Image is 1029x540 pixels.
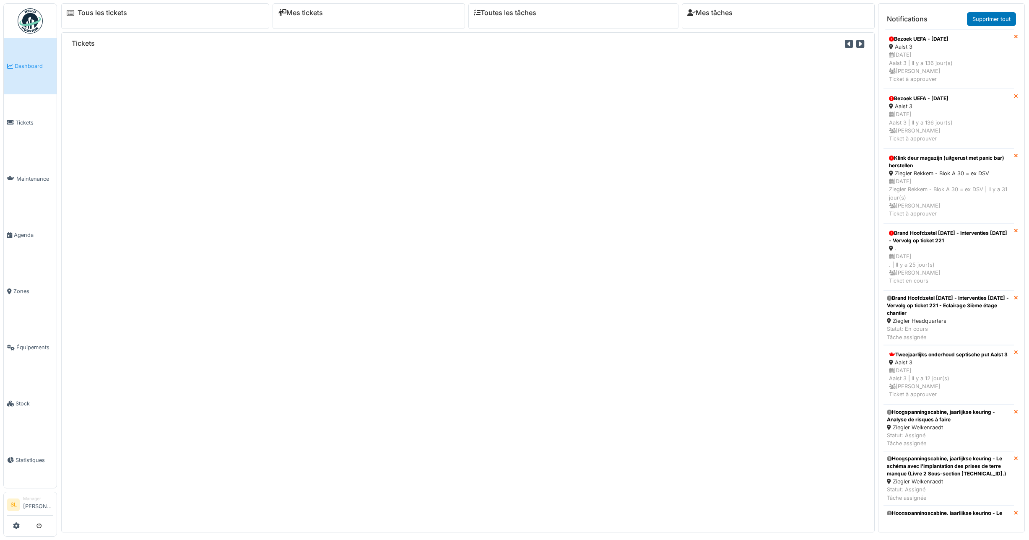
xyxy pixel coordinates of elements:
div: Manager [23,496,53,502]
a: Statistiques [4,432,57,488]
a: Hoogspanningscabine, jaarlijkse keuring - Le schéma avec l'implantation des prises de terre manqu... [883,451,1014,506]
a: Toutes les tâches [474,9,536,17]
li: SL [7,498,20,511]
a: Tous les tickets [78,9,127,17]
a: Stock [4,376,57,432]
div: Ziegler Welkenraedt [887,478,1011,485]
img: Badge_color-CXgf-gQk.svg [18,8,43,34]
a: Bezoek UEFA - [DATE] Aalst 3 [DATE]Aalst 3 | Il y a 136 jour(s) [PERSON_NAME]Ticket à approuver [883,29,1014,89]
div: Hoogspanningscabine, jaarlijkse keuring - Analyse de risques à faire [887,408,1011,423]
span: Agenda [14,231,53,239]
a: Supprimer tout [967,12,1016,26]
div: Aalst 3 [889,43,1008,51]
a: Maintenance [4,151,57,207]
div: Brand Hoofdzetel [DATE] - Interventies [DATE] - Vervolg op ticket 221 - Eclairage 3ième étage cha... [887,294,1011,317]
a: Dashboard [4,38,57,94]
span: Tickets [16,119,53,127]
a: Mes tickets [278,9,323,17]
span: Dashboard [15,62,53,70]
h6: Notifications [887,15,928,23]
div: Bezoek UEFA - [DATE] [889,35,1008,43]
a: Klink deur magazijn (uitgerust met panic bar) herstellen Ziegler Rekkem - Blok A 30 = ex DSV [DAT... [883,148,1014,223]
a: Mes tâches [687,9,733,17]
span: Zones [13,287,53,295]
div: [DATE] Aalst 3 | Il y a 12 jour(s) [PERSON_NAME] Ticket à approuver [889,366,1008,399]
span: Équipements [16,343,53,351]
div: Aalst 3 [889,102,1008,110]
a: Tweejaarlijks onderhoud septische put Aalst 3 Aalst 3 [DATE]Aalst 3 | Il y a 12 jour(s) [PERSON_N... [883,345,1014,405]
div: Brand Hoofdzetel [DATE] - Interventies [DATE] - Vervolg op ticket 221 [889,229,1008,244]
div: Bezoek UEFA - [DATE] [889,95,1008,102]
div: [DATE] . | Il y a 25 jour(s) [PERSON_NAME] Ticket en cours [889,252,1008,285]
div: Statut: Assigné Tâche assignée [887,485,1011,501]
div: Statut: Assigné Tâche assignée [887,431,1011,447]
h6: Tickets [72,39,95,47]
a: Équipements [4,319,57,376]
a: Hoogspanningscabine, jaarlijkse keuring - Analyse de risques à faire Ziegler Welkenraedt Statut: ... [883,405,1014,452]
div: Hoogspanningscabine, jaarlijkse keuring - Le schéma avec l’implantation des prises de terre manque. [887,509,1011,532]
div: Klink deur magazijn (uitgerust met panic bar) herstellen [889,154,1008,169]
a: Brand Hoofdzetel [DATE] - Interventies [DATE] - Vervolg op ticket 221 . [DATE]. | Il y a 25 jour(... [883,223,1014,291]
div: . [889,244,1008,252]
div: [DATE] Aalst 3 | Il y a 136 jour(s) [PERSON_NAME] Ticket à approuver [889,110,1008,143]
div: Ziegler Rekkem - Blok A 30 = ex DSV [889,169,1008,177]
span: Stock [16,400,53,408]
div: Ziegler Welkenraedt [887,423,1011,431]
div: [DATE] Ziegler Rekkem - Blok A 30 = ex DSV | Il y a 31 jour(s) [PERSON_NAME] Ticket à approuver [889,177,1008,218]
span: Statistiques [16,456,53,464]
a: Brand Hoofdzetel [DATE] - Interventies [DATE] - Vervolg op ticket 221 - Eclairage 3ième étage cha... [883,291,1014,345]
div: Tweejaarlijks onderhoud septische put Aalst 3 [889,351,1008,358]
div: Hoogspanningscabine, jaarlijkse keuring - Le schéma avec l'implantation des prises de terre manqu... [887,455,1011,478]
a: Bezoek UEFA - [DATE] Aalst 3 [DATE]Aalst 3 | Il y a 136 jour(s) [PERSON_NAME]Ticket à approuver [883,89,1014,148]
li: [PERSON_NAME] [23,496,53,514]
span: Maintenance [16,175,53,183]
a: Zones [4,263,57,319]
a: SL Manager[PERSON_NAME] [7,496,53,516]
a: Tickets [4,94,57,151]
div: Ziegler Headquarters [887,317,1011,325]
div: Aalst 3 [889,358,1008,366]
div: Statut: En cours Tâche assignée [887,325,1011,341]
div: [DATE] Aalst 3 | Il y a 136 jour(s) [PERSON_NAME] Ticket à approuver [889,51,1008,83]
a: Agenda [4,207,57,263]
